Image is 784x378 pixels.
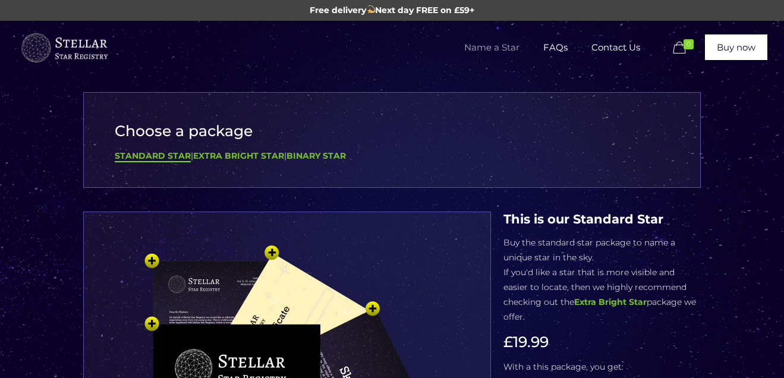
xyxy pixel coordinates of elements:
span: Contact Us [580,30,652,65]
a: Binary Star [286,150,346,161]
h3: Choose a package [115,122,669,140]
div: | | [115,149,669,163]
a: Standard Star [115,150,191,162]
a: Extra Bright Star [574,297,647,307]
h4: This is our Standard Star [503,212,701,226]
span: FAQs [531,30,580,65]
b: Standard Star [115,150,191,161]
span: Name a Star [452,30,531,65]
a: Contact Us [580,21,652,74]
a: 0 [670,41,699,55]
p: With a this package, you get: [503,360,701,374]
p: Buy the standard star package to name a unique star in the sky. If you'd like a star that is more... [503,235,701,325]
a: Extra Bright Star [193,150,284,161]
a: Buy now [705,34,767,60]
span: Free delivery Next day FREE on £59+ [310,5,475,15]
a: Buy a Star [20,21,109,74]
h3: £ [503,333,701,351]
span: 19.99 [513,333,549,351]
span: 0 [684,39,694,49]
a: FAQs [531,21,580,74]
a: Name a Star [452,21,531,74]
img: buyastar-logo-transparent [20,30,109,66]
img: 💫 [367,5,375,14]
